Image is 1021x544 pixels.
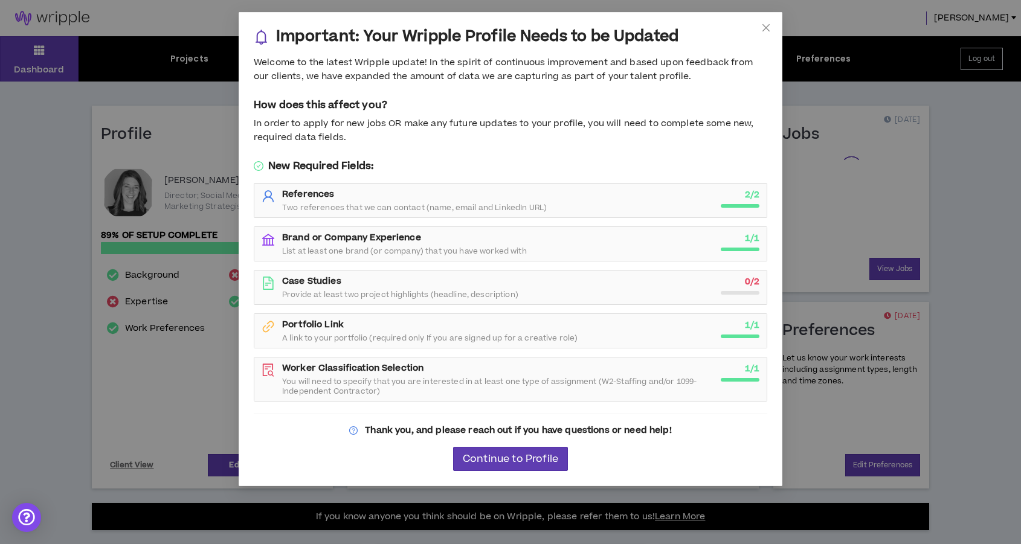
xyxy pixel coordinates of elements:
button: Continue to Profile [453,447,568,471]
span: Provide at least two project highlights (headline, description) [282,290,518,299]
span: check-circle [254,161,263,171]
strong: 1 / 1 [745,362,759,375]
span: file-search [262,363,275,377]
button: Close [750,12,782,45]
strong: Portfolio Link [282,318,344,331]
div: Open Intercom Messenger [12,503,41,532]
span: Continue to Profile [463,453,558,465]
span: Two references that we can contact (name, email and LinkedIn URL) [282,203,547,213]
h5: How does this affect you? [254,98,767,112]
span: question-circle [349,426,358,435]
span: link [262,320,275,333]
span: bell [254,30,269,45]
span: file-text [262,277,275,290]
span: A link to your portfolio (required only If you are signed up for a creative role) [282,333,578,343]
div: Welcome to the latest Wripple update! In the spirit of continuous improvement and based upon feed... [254,56,767,83]
span: user [262,190,275,203]
strong: 1 / 1 [745,319,759,331]
h5: New Required Fields: [254,159,767,173]
strong: Brand or Company Experience [282,231,421,244]
strong: Thank you, and please reach out if you have questions or need help! [365,424,671,437]
strong: 0 / 2 [745,275,759,288]
div: In order to apply for new jobs OR make any future updates to your profile, you will need to compl... [254,117,767,144]
h3: Important: Your Wripple Profile Needs to be Updated [276,27,678,46]
strong: 1 / 1 [745,232,759,245]
strong: 2 / 2 [745,188,759,201]
strong: References [282,188,334,200]
span: bank [262,233,275,246]
strong: Case Studies [282,275,341,287]
strong: Worker Classification Selection [282,362,424,374]
span: List at least one brand (or company) that you have worked with [282,246,527,256]
span: close [761,23,771,33]
span: You will need to specify that you are interested in at least one type of assignment (W2-Staffing ... [282,377,713,396]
